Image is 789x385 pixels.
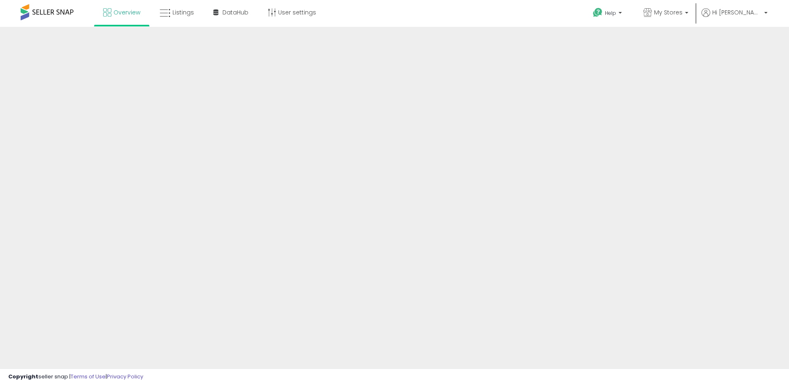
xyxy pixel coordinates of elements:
[702,8,768,27] a: Hi [PERSON_NAME]
[586,1,630,27] a: Help
[113,8,140,17] span: Overview
[593,7,603,18] i: Get Help
[712,8,762,17] span: Hi [PERSON_NAME]
[222,8,248,17] span: DataHub
[654,8,683,17] span: My Stores
[605,10,616,17] span: Help
[172,8,194,17] span: Listings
